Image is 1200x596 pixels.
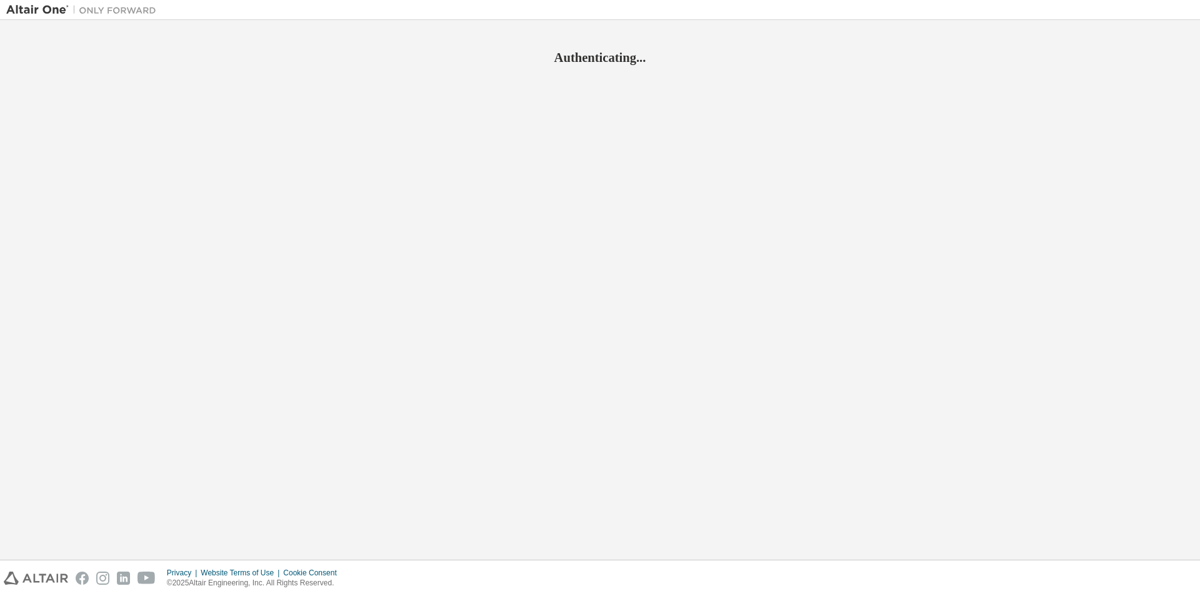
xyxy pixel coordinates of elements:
[96,572,109,585] img: instagram.svg
[6,4,162,16] img: Altair One
[137,572,156,585] img: youtube.svg
[167,578,344,588] p: © 2025 Altair Engineering, Inc. All Rights Reserved.
[201,568,283,578] div: Website Terms of Use
[117,572,130,585] img: linkedin.svg
[167,568,201,578] div: Privacy
[76,572,89,585] img: facebook.svg
[4,572,68,585] img: altair_logo.svg
[283,568,344,578] div: Cookie Consent
[6,49,1194,66] h2: Authenticating...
